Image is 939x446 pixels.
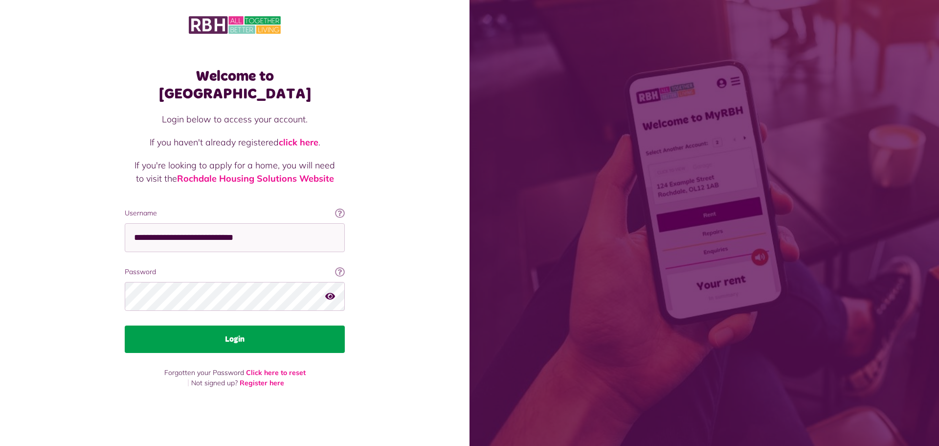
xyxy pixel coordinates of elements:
h1: Welcome to [GEOGRAPHIC_DATA] [125,68,345,103]
a: click here [279,137,318,148]
a: Click here to reset [246,368,306,377]
img: MyRBH [189,15,281,35]
button: Login [125,326,345,353]
label: Password [125,267,345,277]
a: Register here [240,378,284,387]
a: Rochdale Housing Solutions Website [177,173,334,184]
p: If you're looking to apply for a home, you will need to visit the [134,159,335,185]
span: Forgotten your Password [164,368,244,377]
p: Login below to access your account. [134,113,335,126]
span: Not signed up? [191,378,238,387]
label: Username [125,208,345,218]
p: If you haven't already registered . [134,136,335,149]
